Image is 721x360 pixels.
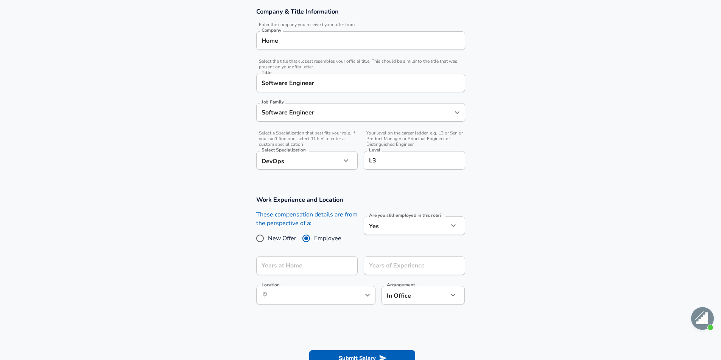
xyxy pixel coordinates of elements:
[364,216,448,235] div: Yes
[262,148,305,152] label: Select Specialization
[369,213,441,218] label: Are you still employed in this role?
[262,70,271,75] label: Title
[364,130,465,147] span: Your level on the career ladder. e.g. L3 or Senior Product Manager or Principal Engineer or Disti...
[256,256,341,275] input: 0
[256,151,341,170] div: DevOps
[367,155,462,166] input: L3
[452,107,462,118] button: Open
[256,7,465,16] h3: Company & Title Information
[369,148,380,152] label: Level
[262,28,281,32] label: Company
[256,130,358,147] span: Select a Specialization that best fits your role. If you can't find one, select 'Other' to enter ...
[260,77,462,89] input: Software Engineer
[262,283,279,287] label: Location
[362,290,373,300] button: Open
[387,283,415,287] label: Arrangement
[691,307,714,330] div: Open chat
[260,107,450,118] input: Software Engineer
[364,256,448,275] input: 7
[256,59,465,70] span: Select the title that closest resembles your official title. This should be similar to the title ...
[256,22,465,28] span: Enter the company you received your offer from
[256,195,465,204] h3: Work Experience and Location
[314,234,341,243] span: Employee
[260,35,462,46] input: Google
[256,210,358,228] label: These compensation details are from the perspective of a:
[262,100,284,104] label: Job Family
[382,286,437,304] div: In Office
[268,234,296,243] span: New Offer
